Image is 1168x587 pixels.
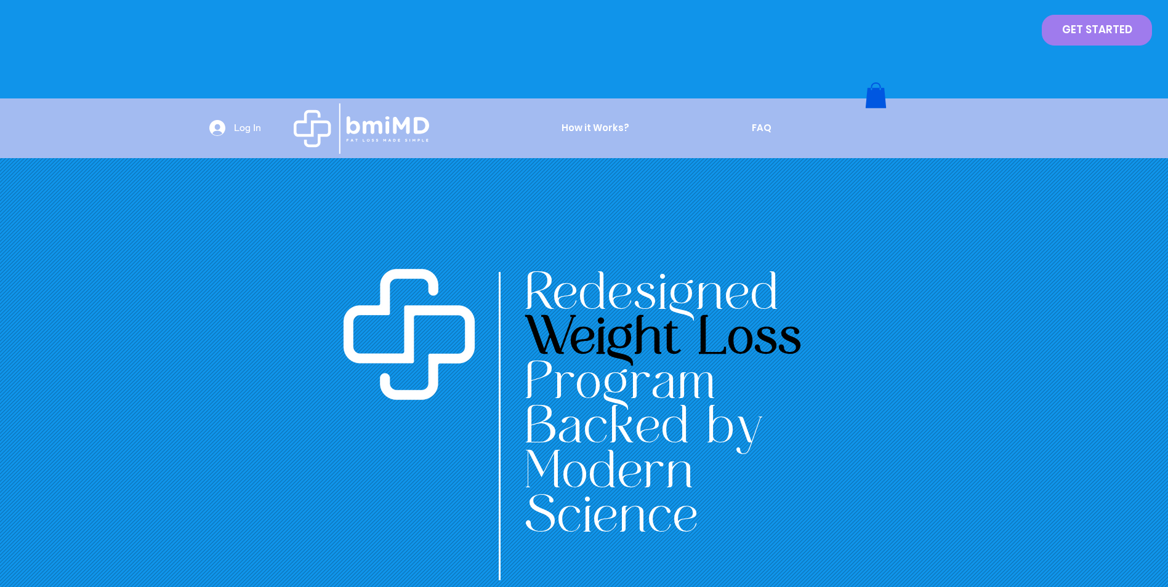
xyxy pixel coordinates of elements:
span: Redesigned [524,267,779,313]
span: Log In [230,121,265,135]
nav: Site [501,113,834,143]
a: How it Works? [501,113,690,143]
a: GET STARTED [1042,15,1152,46]
img: Artboard 60.png [341,266,477,402]
span: Program Backed by Modern Science [524,356,764,537]
a: FAQ [690,113,834,143]
span: GET STARTED [1062,23,1132,38]
span: Weight Loss [524,311,802,357]
button: Log In [201,116,270,140]
p: How it Works? [555,113,635,143]
p: FAQ [746,113,778,143]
